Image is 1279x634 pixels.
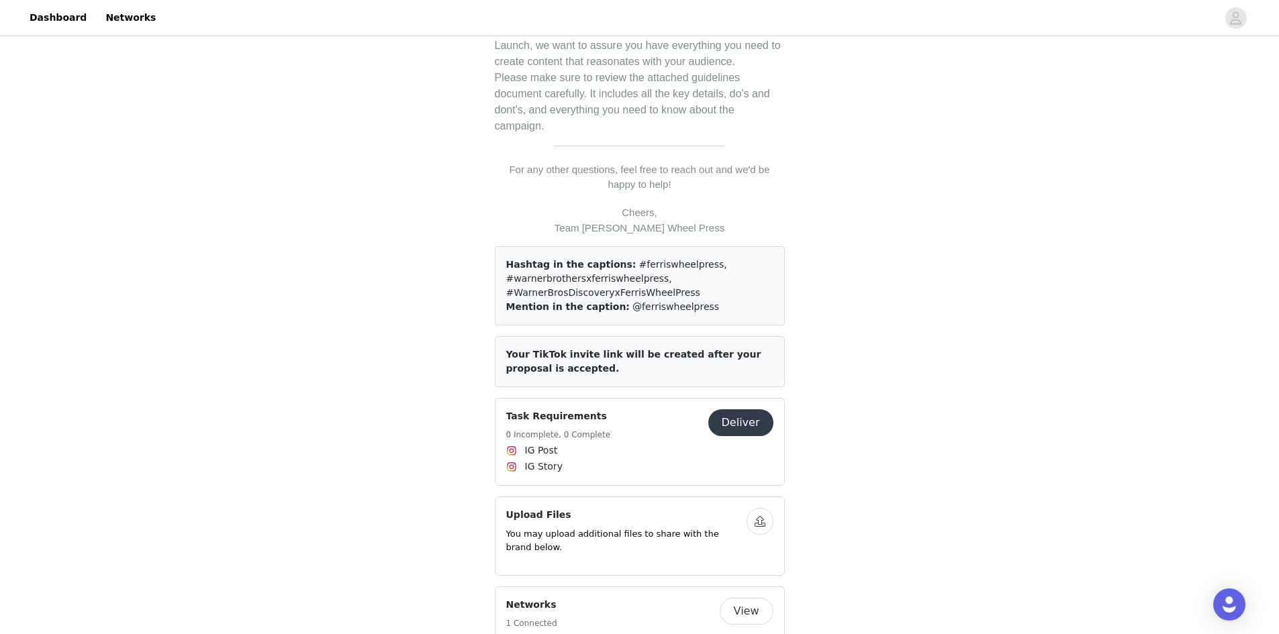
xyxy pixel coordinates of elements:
[708,409,773,436] button: Deliver
[21,3,95,33] a: Dashboard
[506,527,747,553] p: You may upload additional files to share with the brand below.
[506,349,761,374] span: Your TikTok invite link will be created after your proposal is accepted.
[525,443,558,458] span: IG Post
[495,72,770,131] span: Please make sure to review the attached guidelines document carefully. It includes all the key de...
[506,617,557,629] h5: 1 Connected
[720,598,773,625] button: View
[506,301,630,312] span: Mention in the caption:
[1229,7,1242,29] div: avatar
[554,136,725,147] span: __________________________________
[97,3,164,33] a: Networks
[506,409,611,423] h4: Task Requirements
[506,462,517,472] img: Instagram Icon
[506,259,636,270] span: Hashtag in the captions:
[509,164,769,191] span: For any other questions, feel free to reach out and we'd be happy to help!
[632,301,719,312] span: @ferriswheelpress
[555,207,724,233] span: Cheers, Team [PERSON_NAME] Wheel Press
[495,398,785,486] div: Task Requirements
[525,460,563,474] span: IG Story
[506,259,727,298] span: #ferriswheelpress, #warnerbrothersxferriswheelpress, #WarnerBrosDiscoveryxFerrisWheelPress
[506,445,517,456] img: Instagram Icon
[506,508,747,522] h4: Upload Files
[1213,588,1245,621] div: Open Intercom Messenger
[506,429,611,441] h5: 0 Incomplete, 0 Complete
[506,598,557,612] h4: Networks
